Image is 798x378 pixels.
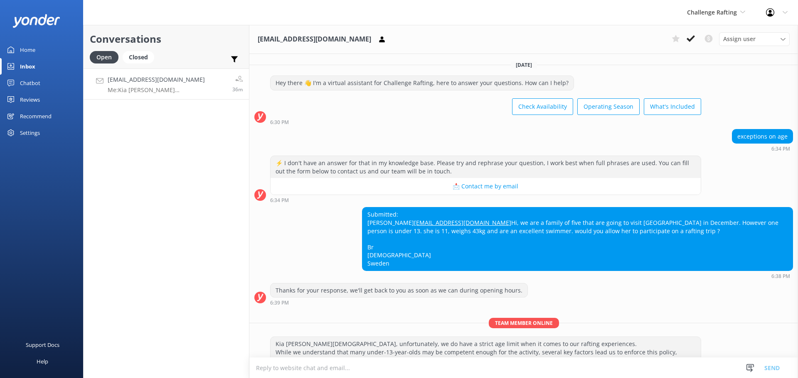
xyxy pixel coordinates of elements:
[719,32,790,46] div: Assign User
[20,124,40,141] div: Settings
[271,178,701,195] button: 📩 Contact me by email
[271,283,527,298] div: Thanks for your response, we'll get back to you as soon as we can during opening hours.
[20,58,35,75] div: Inbox
[512,98,573,115] button: Check Availability
[123,52,158,61] a: Closed
[232,86,243,93] span: Sep 20 2025 06:44pm (UTC +12:00) Pacific/Auckland
[108,75,226,84] h4: [EMAIL_ADDRESS][DOMAIN_NAME]
[271,337,701,375] div: Kia [PERSON_NAME][DEMOGRAPHIC_DATA], unfortunately, we do have a strict age limit when it comes t...
[577,98,640,115] button: Operating Season
[414,219,511,227] a: [EMAIL_ADDRESS][DOMAIN_NAME]
[362,207,793,270] div: Submitted: [PERSON_NAME] Hi, we are a family of five that are going to visit [GEOGRAPHIC_DATA] in...
[271,76,574,90] div: Hey there 👋 I'm a virtual assistant for Challenge Rafting, here to answer your questions. How can...
[270,198,289,203] strong: 6:34 PM
[771,146,790,151] strong: 6:34 PM
[644,98,701,115] button: What's Included
[489,318,559,328] span: Team member online
[270,120,289,125] strong: 6:30 PM
[123,51,154,63] div: Closed
[20,108,52,124] div: Recommend
[90,52,123,61] a: Open
[37,353,48,370] div: Help
[362,273,793,279] div: Sep 20 2025 06:38pm (UTC +12:00) Pacific/Auckland
[12,14,60,28] img: yonder-white-logo.png
[270,197,701,203] div: Sep 20 2025 06:34pm (UTC +12:00) Pacific/Auckland
[84,68,249,100] a: [EMAIL_ADDRESS][DOMAIN_NAME]Me:Kia [PERSON_NAME][DEMOGRAPHIC_DATA], unfortunately, we do have a s...
[20,75,40,91] div: Chatbot
[108,86,226,94] p: Me: Kia [PERSON_NAME][DEMOGRAPHIC_DATA], unfortunately, we do have a strict age limit when it com...
[258,34,371,45] h3: [EMAIL_ADDRESS][DOMAIN_NAME]
[20,91,40,108] div: Reviews
[270,119,701,125] div: Sep 20 2025 06:30pm (UTC +12:00) Pacific/Auckland
[90,31,243,47] h2: Conversations
[771,274,790,279] strong: 6:38 PM
[723,34,756,44] span: Assign user
[270,300,528,305] div: Sep 20 2025 06:39pm (UTC +12:00) Pacific/Auckland
[687,8,737,16] span: Challenge Rafting
[511,61,537,68] span: [DATE]
[270,300,289,305] strong: 6:39 PM
[20,41,35,58] div: Home
[271,156,701,178] div: ⚡ I don't have an answer for that in my knowledge base. Please try and rephrase your question, I ...
[732,146,793,151] div: Sep 20 2025 06:34pm (UTC +12:00) Pacific/Auckland
[732,129,793,144] div: exceptions on age
[90,51,118,63] div: Open
[26,337,59,353] div: Support Docs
